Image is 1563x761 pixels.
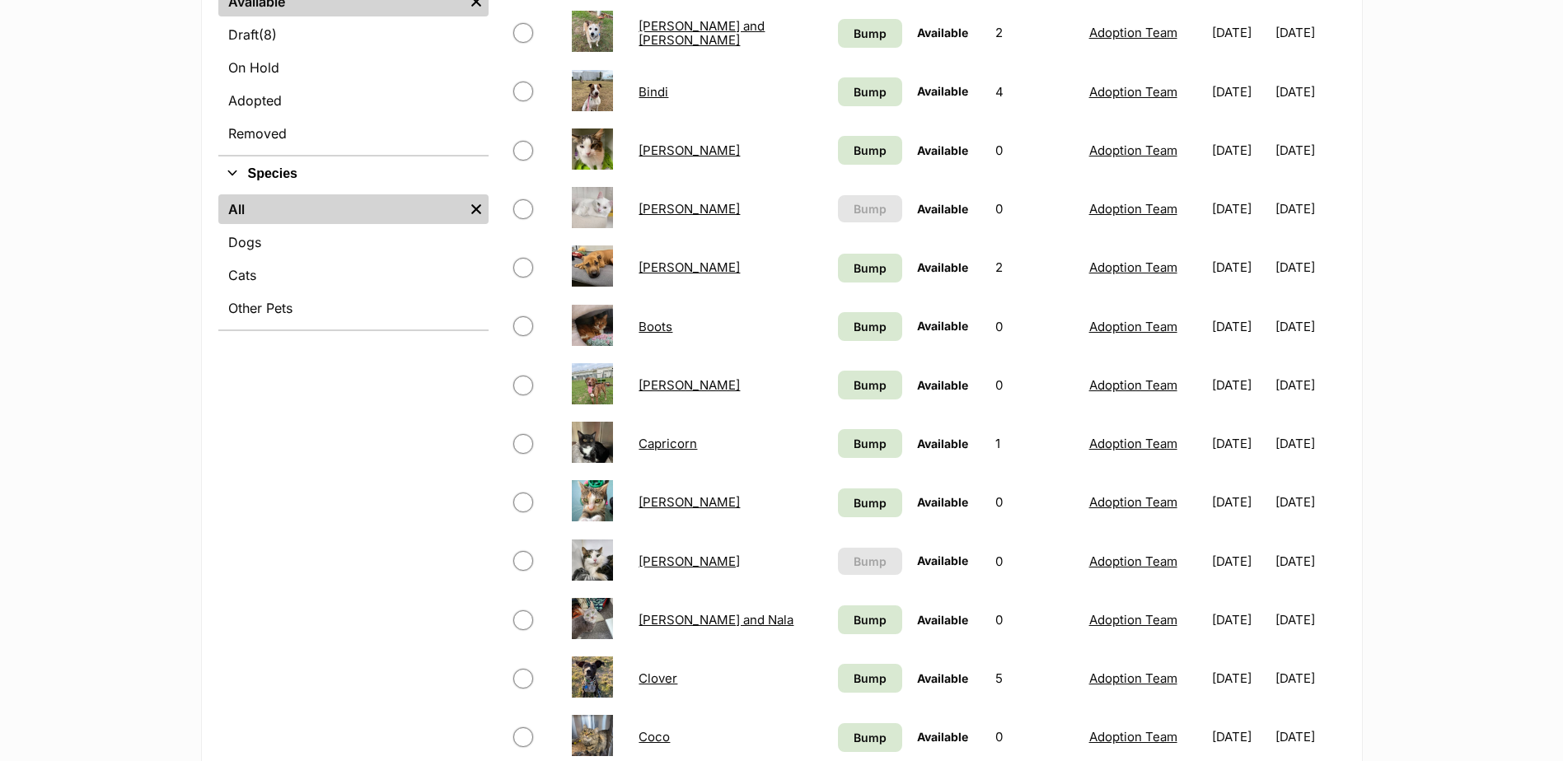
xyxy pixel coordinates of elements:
[854,729,887,746] span: Bump
[1089,259,1177,275] a: Adoption Team
[854,494,887,511] span: Bump
[1089,201,1177,217] a: Adoption Team
[1089,377,1177,393] a: Adoption Team
[1275,650,1344,707] td: [DATE]
[218,293,489,323] a: Other Pets
[989,122,1080,179] td: 0
[854,611,887,628] span: Bump
[218,194,464,224] a: All
[1089,494,1177,510] a: Adoption Team
[1205,474,1274,530] td: [DATE]
[1089,553,1177,569] a: Adoption Team
[218,119,489,148] a: Removed
[639,201,740,217] a: [PERSON_NAME]
[917,319,968,333] span: Available
[1089,436,1177,451] a: Adoption Team
[1205,63,1274,120] td: [DATE]
[639,319,672,334] a: Boots
[989,415,1080,472] td: 1
[1205,122,1274,179] td: [DATE]
[854,670,887,687] span: Bump
[838,195,901,222] button: Bump
[1089,25,1177,40] a: Adoption Team
[1089,670,1177,686] a: Adoption Team
[989,298,1080,355] td: 0
[917,495,968,509] span: Available
[838,429,901,458] a: Bump
[838,254,901,282] a: Bump
[1275,357,1344,413] td: [DATE]
[1089,729,1177,745] a: Adoption Team
[989,650,1080,707] td: 5
[1205,4,1274,61] td: [DATE]
[259,25,277,44] span: (8)
[917,437,968,451] span: Available
[1275,180,1344,237] td: [DATE]
[639,436,697,451] a: Capricorn
[1275,591,1344,648] td: [DATE]
[854,25,887,42] span: Bump
[639,729,670,745] a: Coco
[989,4,1080,61] td: 2
[1089,142,1177,158] a: Adoption Team
[639,612,793,628] a: [PERSON_NAME] and Nala
[854,318,887,335] span: Bump
[917,613,968,627] span: Available
[917,553,968,567] span: Available
[218,260,489,290] a: Cats
[1089,612,1177,628] a: Adoption Team
[218,163,489,184] button: Species
[1205,415,1274,472] td: [DATE]
[1089,319,1177,334] a: Adoption Team
[838,488,901,517] a: Bump
[218,20,489,49] a: Draft
[854,435,887,452] span: Bump
[838,723,901,752] a: Bump
[639,377,740,393] a: [PERSON_NAME]
[854,83,887,100] span: Bump
[1205,591,1274,648] td: [DATE]
[639,553,740,569] a: [PERSON_NAME]
[1275,122,1344,179] td: [DATE]
[854,553,887,570] span: Bump
[917,143,968,157] span: Available
[1275,533,1344,590] td: [DATE]
[1205,180,1274,237] td: [DATE]
[838,664,901,693] a: Bump
[854,200,887,217] span: Bump
[639,494,740,510] a: [PERSON_NAME]
[989,180,1080,237] td: 0
[838,77,901,106] a: Bump
[989,357,1080,413] td: 0
[917,730,968,744] span: Available
[838,136,901,165] a: Bump
[838,19,901,48] a: Bump
[639,670,677,686] a: Clover
[854,259,887,277] span: Bump
[639,142,740,158] a: [PERSON_NAME]
[1275,474,1344,530] td: [DATE]
[1205,650,1274,707] td: [DATE]
[639,84,668,100] a: Bindi
[917,378,968,392] span: Available
[989,533,1080,590] td: 0
[854,376,887,394] span: Bump
[917,26,968,40] span: Available
[218,86,489,115] a: Adopted
[218,191,489,329] div: Species
[1205,298,1274,355] td: [DATE]
[838,605,901,634] a: Bump
[218,53,489,82] a: On Hold
[989,239,1080,296] td: 2
[1089,84,1177,100] a: Adoption Team
[1205,357,1274,413] td: [DATE]
[1205,239,1274,296] td: [DATE]
[1275,239,1344,296] td: [DATE]
[917,671,968,685] span: Available
[464,194,489,224] a: Remove filter
[838,371,901,399] a: Bump
[854,142,887,159] span: Bump
[1275,298,1344,355] td: [DATE]
[1275,415,1344,472] td: [DATE]
[639,18,765,48] a: [PERSON_NAME] and [PERSON_NAME]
